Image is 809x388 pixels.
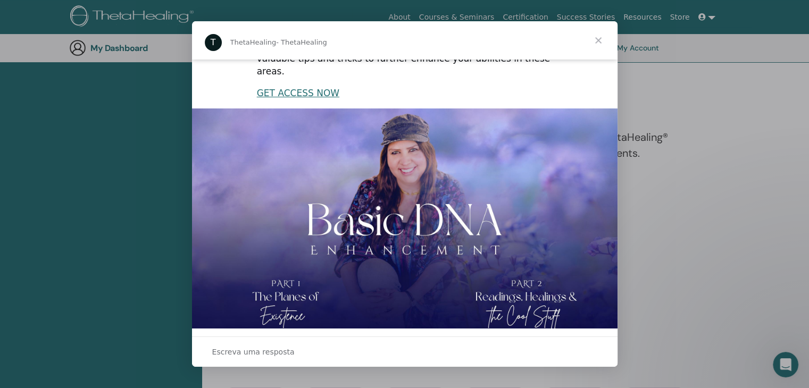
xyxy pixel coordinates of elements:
[230,38,277,46] span: ThetaHealing
[192,336,618,367] div: Abra a conversa e responda
[212,345,295,359] span: Escreva uma resposta
[276,38,327,46] span: - ThetaHealing
[257,88,339,98] a: GET ACCESS NOW
[579,21,618,60] span: Fechar
[205,34,222,51] div: Profile image for ThetaHealing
